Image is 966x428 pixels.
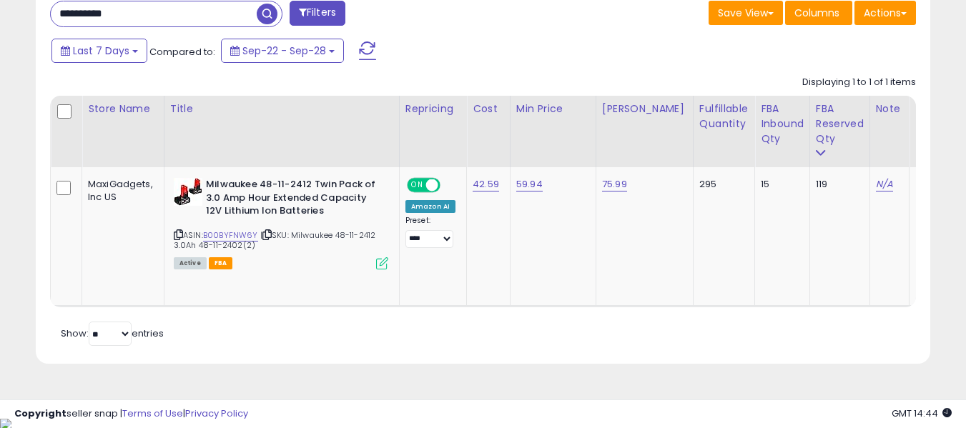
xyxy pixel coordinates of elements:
strong: Copyright [14,407,66,420]
a: 75.99 [602,177,627,191]
span: Last 7 Days [73,44,129,58]
a: Privacy Policy [185,407,248,420]
div: MaxiGadgets, Inc US [88,178,153,204]
img: 41k+XAEQOgL._SL40_.jpg [174,178,202,206]
div: [PERSON_NAME] [602,101,687,116]
a: Terms of Use [122,407,183,420]
div: Displaying 1 to 1 of 1 items [802,76,916,89]
div: 119 [816,178,859,191]
button: Last 7 Days [51,39,147,63]
span: 2025-10-6 14:44 GMT [892,407,952,420]
span: Sep-22 - Sep-28 [242,44,326,58]
span: Columns [794,6,839,20]
button: Filters [290,1,345,26]
button: Save View [709,1,783,25]
span: FBA [209,257,233,269]
span: Show: entries [61,327,164,340]
a: 59.94 [516,177,543,191]
span: All listings currently available for purchase on Amazon [174,257,207,269]
div: Cost [473,101,504,116]
div: Title [170,101,393,116]
button: Actions [854,1,916,25]
span: Compared to: [149,45,215,59]
div: Fulfillable Quantity [699,101,749,131]
span: ON [408,179,426,191]
div: Store Name [88,101,158,116]
div: ASIN: [174,178,388,268]
a: 42.59 [473,177,499,191]
div: Note [876,101,904,116]
div: FBA Reserved Qty [816,101,864,146]
div: Repricing [405,101,460,116]
button: Sep-22 - Sep-28 [221,39,344,63]
div: 15 [761,178,799,191]
button: Columns [785,1,852,25]
div: Min Price [516,101,590,116]
span: OFF [438,179,461,191]
a: N/A [876,177,893,191]
div: FBA inbound Qty [761,101,804,146]
b: Milwaukee 48-11-2412 Twin Pack of 3.0 Amp Hour Extended Capacity 12V Lithium Ion Batteries [206,178,380,222]
a: B00BYFNW6Y [203,229,258,242]
div: 295 [699,178,744,191]
div: Amazon AI [405,200,455,213]
div: seller snap | | [14,407,248,421]
span: | SKU: Milwaukee 48-11-2412 3.0Ah 48-11-2402(2) [174,229,376,251]
div: Preset: [405,216,455,248]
